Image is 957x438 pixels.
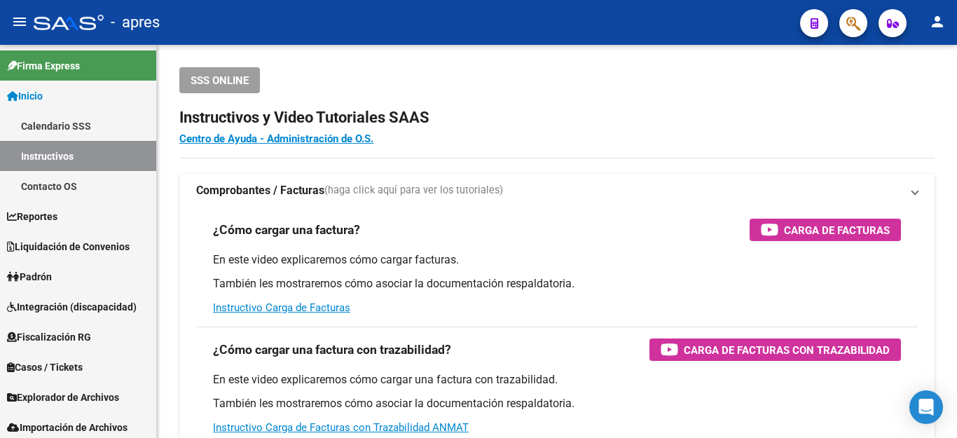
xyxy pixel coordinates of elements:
[7,209,57,224] span: Reportes
[213,220,360,240] h3: ¿Cómo cargar una factura?
[213,372,901,388] p: En este video explicaremos cómo cargar una factura con trazabilidad.
[11,13,28,30] mat-icon: menu
[7,390,119,405] span: Explorador de Archivos
[7,360,83,375] span: Casos / Tickets
[179,174,935,207] mat-expansion-panel-header: Comprobantes / Facturas(haga click aquí para ver los tutoriales)
[213,396,901,411] p: También les mostraremos cómo asociar la documentación respaldatoria.
[7,299,137,315] span: Integración (discapacidad)
[213,252,901,268] p: En este video explicaremos cómo cargar facturas.
[750,219,901,241] button: Carga de Facturas
[196,183,324,198] strong: Comprobantes / Facturas
[929,13,946,30] mat-icon: person
[179,104,935,131] h2: Instructivos y Video Tutoriales SAAS
[7,269,52,285] span: Padrón
[909,390,943,424] div: Open Intercom Messenger
[191,74,249,87] span: SSS ONLINE
[111,7,160,38] span: - apres
[784,221,890,239] span: Carga de Facturas
[7,239,130,254] span: Liquidación de Convenios
[7,420,128,435] span: Importación de Archivos
[7,58,80,74] span: Firma Express
[649,338,901,361] button: Carga de Facturas con Trazabilidad
[213,301,350,314] a: Instructivo Carga de Facturas
[179,132,373,145] a: Centro de Ayuda - Administración de O.S.
[324,183,503,198] span: (haga click aquí para ver los tutoriales)
[213,421,469,434] a: Instructivo Carga de Facturas con Trazabilidad ANMAT
[213,276,901,292] p: También les mostraremos cómo asociar la documentación respaldatoria.
[213,340,451,360] h3: ¿Cómo cargar una factura con trazabilidad?
[7,329,91,345] span: Fiscalización RG
[7,88,43,104] span: Inicio
[684,341,890,359] span: Carga de Facturas con Trazabilidad
[179,67,260,93] button: SSS ONLINE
